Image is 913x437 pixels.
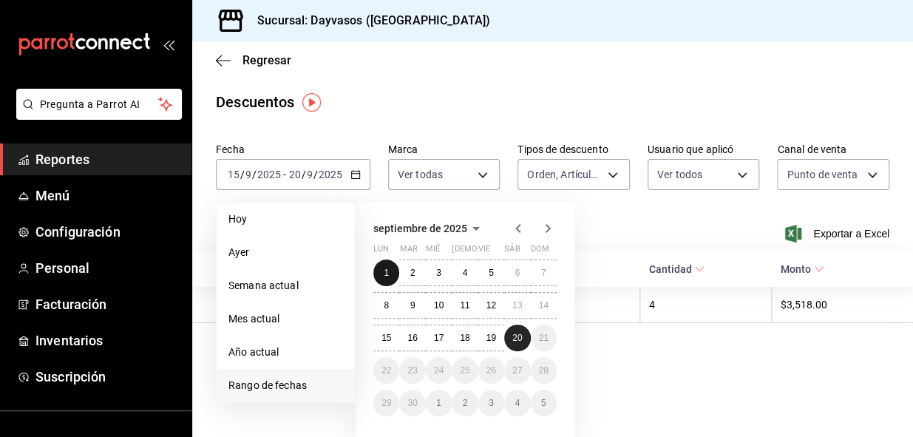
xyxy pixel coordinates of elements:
[515,268,520,278] abbr: 6 de septiembre de 2025
[434,333,444,343] abbr: 17 de septiembre de 2025
[257,169,282,180] input: ----
[452,244,539,260] abbr: jueves
[373,292,399,319] button: 8 de septiembre de 2025
[648,263,705,275] span: Cantidad
[512,365,522,376] abbr: 27 de septiembre de 2025
[373,357,399,384] button: 22 de septiembre de 2025
[228,211,343,227] span: Hoy
[486,333,496,343] abbr: 19 de septiembre de 2025
[381,398,391,408] abbr: 29 de septiembre de 2025
[463,268,468,278] abbr: 4 de septiembre de 2025
[657,167,702,182] span: Ver todos
[452,325,478,351] button: 18 de septiembre de 2025
[460,300,469,311] abbr: 11 de septiembre de 2025
[228,345,343,360] span: Año actual
[504,390,530,416] button: 4 de octubre de 2025
[531,292,557,319] button: 14 de septiembre de 2025
[283,169,286,180] span: -
[399,325,425,351] button: 16 de septiembre de 2025
[436,268,441,278] abbr: 3 de septiembre de 2025
[318,169,343,180] input: ----
[436,398,441,408] abbr: 1 de octubre de 2025
[10,107,182,123] a: Pregunta a Parrot AI
[399,292,425,319] button: 9 de septiembre de 2025
[460,365,469,376] abbr: 25 de septiembre de 2025
[648,144,760,155] label: Usuario que aplicó
[512,300,522,311] abbr: 13 de septiembre de 2025
[384,268,389,278] abbr: 1 de septiembre de 2025
[517,144,630,155] label: Tipos de descuento
[301,169,305,180] span: /
[478,260,504,286] button: 5 de septiembre de 2025
[373,244,389,260] abbr: lunes
[216,91,294,113] div: Descuentos
[35,331,180,350] span: Inventarios
[426,244,440,260] abbr: miércoles
[531,260,557,286] button: 7 de septiembre de 2025
[504,292,530,319] button: 13 de septiembre de 2025
[434,365,444,376] abbr: 24 de septiembre de 2025
[504,244,520,260] abbr: sábado
[512,333,522,343] abbr: 20 de septiembre de 2025
[373,260,399,286] button: 1 de septiembre de 2025
[242,53,291,67] span: Regresar
[381,365,391,376] abbr: 22 de septiembre de 2025
[452,292,478,319] button: 11 de septiembre de 2025
[426,292,452,319] button: 10 de septiembre de 2025
[478,292,504,319] button: 12 de septiembre de 2025
[531,357,557,384] button: 28 de septiembre de 2025
[16,89,182,120] button: Pregunta a Parrot AI
[407,333,417,343] abbr: 16 de septiembre de 2025
[288,169,301,180] input: --
[388,144,500,155] label: Marca
[787,167,858,182] span: Punto de venta
[245,12,490,30] h3: Sucursal: Dayvasos ([GEOGRAPHIC_DATA])
[426,260,452,286] button: 3 de septiembre de 2025
[489,398,494,408] abbr: 3 de octubre de 2025
[777,144,889,155] label: Canal de venta
[527,167,603,182] span: Orden, Artículo, Certificado de regalo
[384,300,389,311] abbr: 8 de septiembre de 2025
[515,398,520,408] abbr: 4 de octubre de 2025
[228,378,343,393] span: Rango de fechas
[486,300,496,311] abbr: 12 de septiembre de 2025
[373,390,399,416] button: 29 de septiembre de 2025
[781,263,824,275] span: Monto
[192,287,430,323] th: [PERSON_NAME]
[478,325,504,351] button: 19 de septiembre de 2025
[504,260,530,286] button: 6 de septiembre de 2025
[398,167,443,182] span: Ver todas
[531,390,557,416] button: 5 de octubre de 2025
[373,220,485,237] button: septiembre de 2025
[504,357,530,384] button: 27 de septiembre de 2025
[426,325,452,351] button: 17 de septiembre de 2025
[410,268,415,278] abbr: 2 de septiembre de 2025
[434,300,444,311] abbr: 10 de septiembre de 2025
[245,169,252,180] input: --
[407,398,417,408] abbr: 30 de septiembre de 2025
[228,311,343,327] span: Mes actual
[426,390,452,416] button: 1 de octubre de 2025
[35,367,180,387] span: Suscripción
[539,365,549,376] abbr: 28 de septiembre de 2025
[228,278,343,294] span: Semana actual
[216,144,370,155] label: Fecha
[373,325,399,351] button: 15 de septiembre de 2025
[216,53,291,67] button: Regresar
[452,390,478,416] button: 2 de octubre de 2025
[539,300,549,311] abbr: 14 de septiembre de 2025
[399,260,425,286] button: 2 de septiembre de 2025
[504,325,530,351] button: 20 de septiembre de 2025
[489,268,494,278] abbr: 5 de septiembre de 2025
[302,93,321,112] img: Tooltip marker
[35,149,180,169] span: Reportes
[478,244,490,260] abbr: viernes
[539,333,549,343] abbr: 21 de septiembre de 2025
[531,325,557,351] button: 21 de septiembre de 2025
[410,300,415,311] abbr: 9 de septiembre de 2025
[541,268,546,278] abbr: 7 de septiembre de 2025
[452,260,478,286] button: 4 de septiembre de 2025
[240,169,245,180] span: /
[35,222,180,242] span: Configuración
